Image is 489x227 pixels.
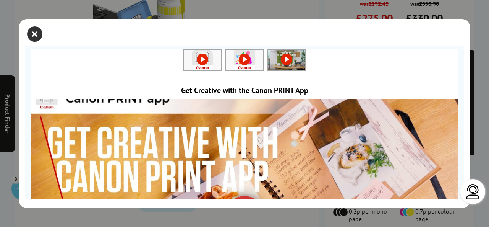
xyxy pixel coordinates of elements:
img: Get Creative with the Canon PRINT App [184,50,221,71]
img: Introducing the Canon Creative Park App [226,50,263,71]
img: The Canon MAXIFY GX5050 - Small Decisions, Maximum Impact [268,50,305,71]
img: user-headset-light.svg [465,184,481,199]
div: Get Creative with the Canon PRINT App [31,85,458,95]
button: close modal [29,28,40,40]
